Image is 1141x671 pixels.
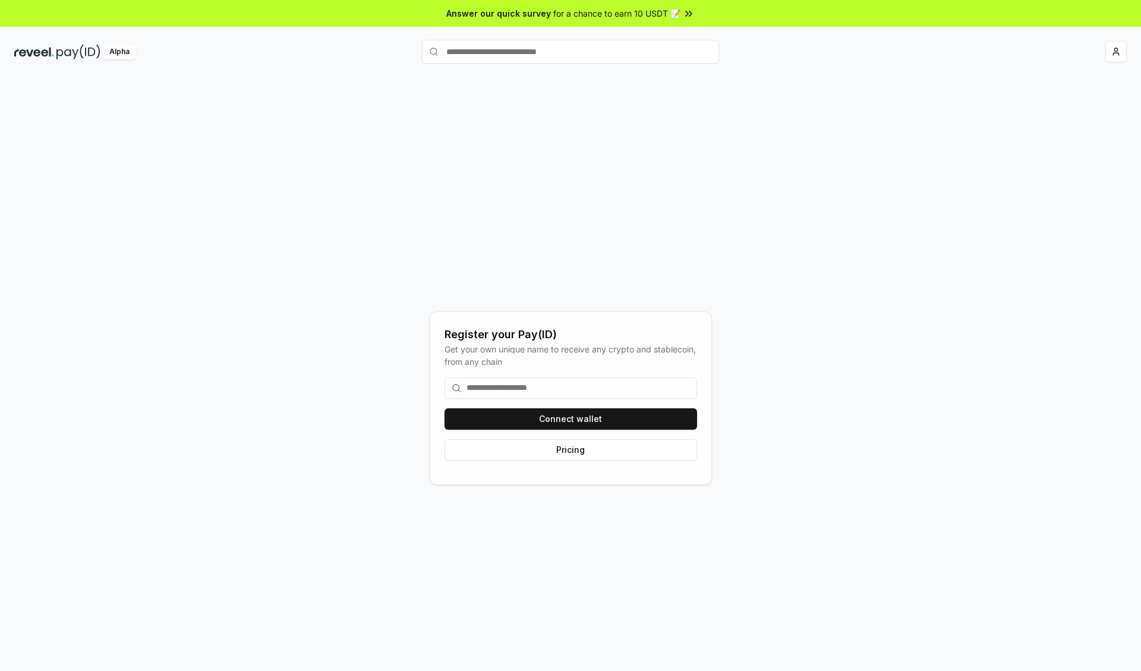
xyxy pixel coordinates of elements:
span: for a chance to earn 10 USDT 📝 [553,7,680,20]
div: Register your Pay(ID) [445,326,697,343]
div: Get your own unique name to receive any crypto and stablecoin, from any chain [445,343,697,368]
span: Answer our quick survey [446,7,551,20]
div: Alpha [103,45,136,59]
img: pay_id [56,45,100,59]
button: Connect wallet [445,408,697,430]
img: reveel_dark [14,45,54,59]
button: Pricing [445,439,697,461]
